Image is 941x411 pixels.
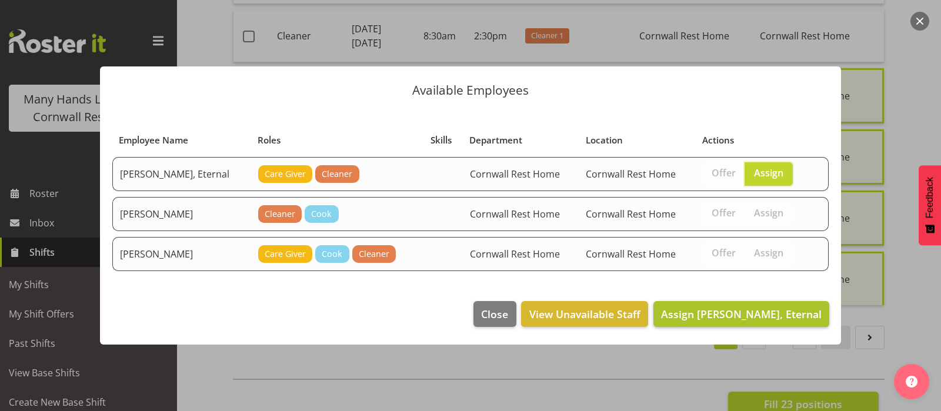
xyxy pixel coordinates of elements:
span: Department [469,133,522,147]
span: Assign [754,247,783,259]
span: Cornwall Rest Home [470,248,560,260]
span: Close [481,306,508,322]
span: Cornwall Rest Home [470,168,560,181]
span: Cornwall Rest Home [586,208,676,220]
span: Cornwall Rest Home [470,208,560,220]
td: [PERSON_NAME], Eternal [112,157,251,191]
span: Care Giver [265,168,306,181]
p: Available Employees [112,84,829,96]
span: Cornwall Rest Home [586,248,676,260]
span: Cleaner [322,168,352,181]
button: Assign [PERSON_NAME], Eternal [653,301,829,327]
span: Offer [712,167,736,179]
span: Assign [PERSON_NAME], Eternal [661,307,822,321]
span: Cornwall Rest Home [586,168,676,181]
span: Cook [322,248,342,260]
span: Actions [702,133,734,147]
span: Care Giver [265,248,306,260]
span: Location [586,133,623,147]
td: [PERSON_NAME] [112,237,251,271]
span: Offer [712,207,736,219]
span: Assign [754,167,783,179]
span: Cleaner [265,208,295,220]
td: [PERSON_NAME] [112,197,251,231]
span: Cleaner [359,248,389,260]
img: help-xxl-2.png [906,376,917,387]
span: Cook [311,208,332,220]
span: Skills [431,133,452,147]
span: Roles [258,133,281,147]
span: Feedback [925,177,935,218]
button: Feedback - Show survey [919,165,941,245]
button: Close [473,301,516,327]
button: View Unavailable Staff [521,301,648,327]
span: View Unavailable Staff [529,306,640,322]
span: Assign [754,207,783,219]
span: Offer [712,247,736,259]
span: Employee Name [119,133,188,147]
